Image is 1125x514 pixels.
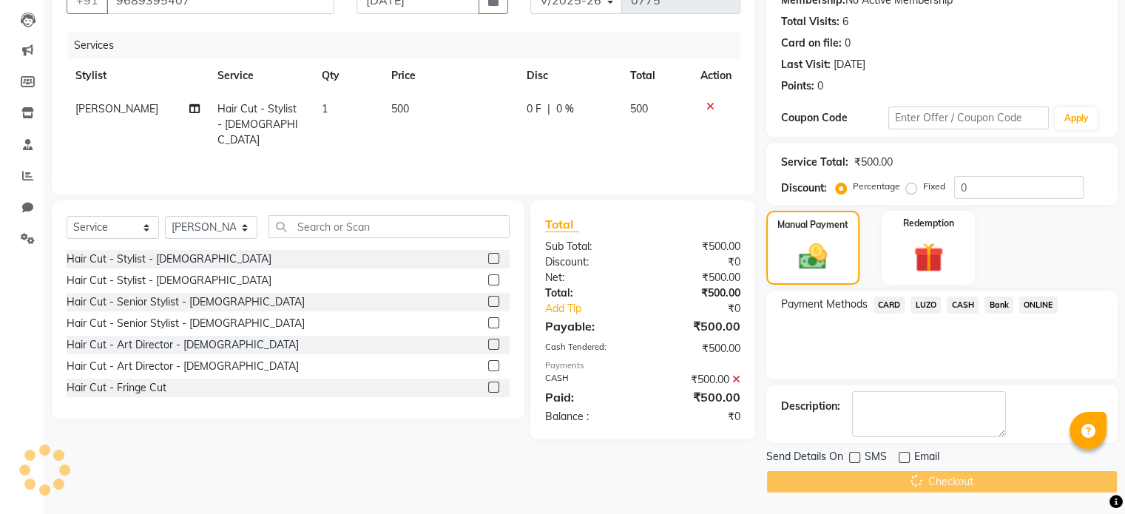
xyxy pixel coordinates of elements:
span: Payment Methods [781,297,868,312]
div: Total Visits: [781,14,839,30]
img: _cash.svg [790,240,836,273]
div: Balance : [534,409,643,425]
span: 0 % [556,101,574,117]
label: Percentage [853,180,900,193]
span: Hair Cut - Stylist - [DEMOGRAPHIC_DATA] [217,102,298,146]
div: Hair Cut - Senior Stylist - [DEMOGRAPHIC_DATA] [67,294,305,310]
div: Last Visit: [781,57,831,72]
div: Points: [781,78,814,94]
div: Net: [534,270,643,285]
span: 500 [391,102,409,115]
div: Paid: [534,388,643,406]
div: Discount: [534,254,643,270]
div: Cash Tendered: [534,341,643,356]
div: 0 [817,78,823,94]
span: SMS [865,449,887,467]
div: Hair Cut - Stylist - [DEMOGRAPHIC_DATA] [67,251,271,267]
label: Redemption [903,217,954,230]
th: Service [209,59,313,92]
span: Bank [984,297,1013,314]
label: Fixed [923,180,945,193]
div: ₹500.00 [643,388,751,406]
div: Discount: [781,180,827,196]
span: CARD [874,297,905,314]
div: [DATE] [834,57,865,72]
div: ₹500.00 [643,317,751,335]
div: Service Total: [781,155,848,170]
div: ₹500.00 [643,341,751,356]
input: Enter Offer / Coupon Code [888,106,1050,129]
div: CASH [534,372,643,388]
div: 6 [842,14,848,30]
span: [PERSON_NAME] [75,102,158,115]
div: ₹0 [661,301,751,317]
div: 0 [845,35,851,51]
span: 1 [322,102,328,115]
span: ONLINE [1019,297,1058,314]
th: Qty [313,59,382,92]
div: ₹500.00 [643,270,751,285]
button: Apply [1055,107,1097,129]
div: ₹500.00 [643,285,751,301]
div: Hair Cut - Art Director - [DEMOGRAPHIC_DATA] [67,359,299,374]
div: Hair Cut - Art Director - [DEMOGRAPHIC_DATA] [67,337,299,353]
div: Hair Cut - Senior Stylist - [DEMOGRAPHIC_DATA] [67,316,305,331]
div: Total: [534,285,643,301]
div: Sub Total: [534,239,643,254]
th: Stylist [67,59,209,92]
label: Manual Payment [777,218,848,231]
div: ₹500.00 [643,372,751,388]
div: ₹500.00 [854,155,893,170]
div: ₹0 [643,409,751,425]
span: | [547,101,550,117]
span: 0 F [527,101,541,117]
span: Send Details On [766,449,843,467]
div: Payable: [534,317,643,335]
div: Hair Cut - Stylist - [DEMOGRAPHIC_DATA] [67,273,271,288]
th: Action [692,59,740,92]
span: 500 [630,102,648,115]
div: ₹0 [643,254,751,270]
div: Services [68,32,751,59]
input: Search or Scan [268,215,510,238]
th: Disc [518,59,621,92]
span: CASH [947,297,979,314]
img: _gift.svg [905,239,953,276]
span: LUZO [911,297,941,314]
div: Card on file: [781,35,842,51]
span: Email [914,449,939,467]
div: Hair Cut - Fringe Cut [67,380,166,396]
span: Total [545,217,579,232]
div: Payments [545,359,740,372]
th: Total [621,59,692,92]
div: Coupon Code [781,110,888,126]
div: ₹500.00 [643,239,751,254]
div: Description: [781,399,840,414]
th: Price [382,59,518,92]
a: Add Tip [534,301,661,317]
